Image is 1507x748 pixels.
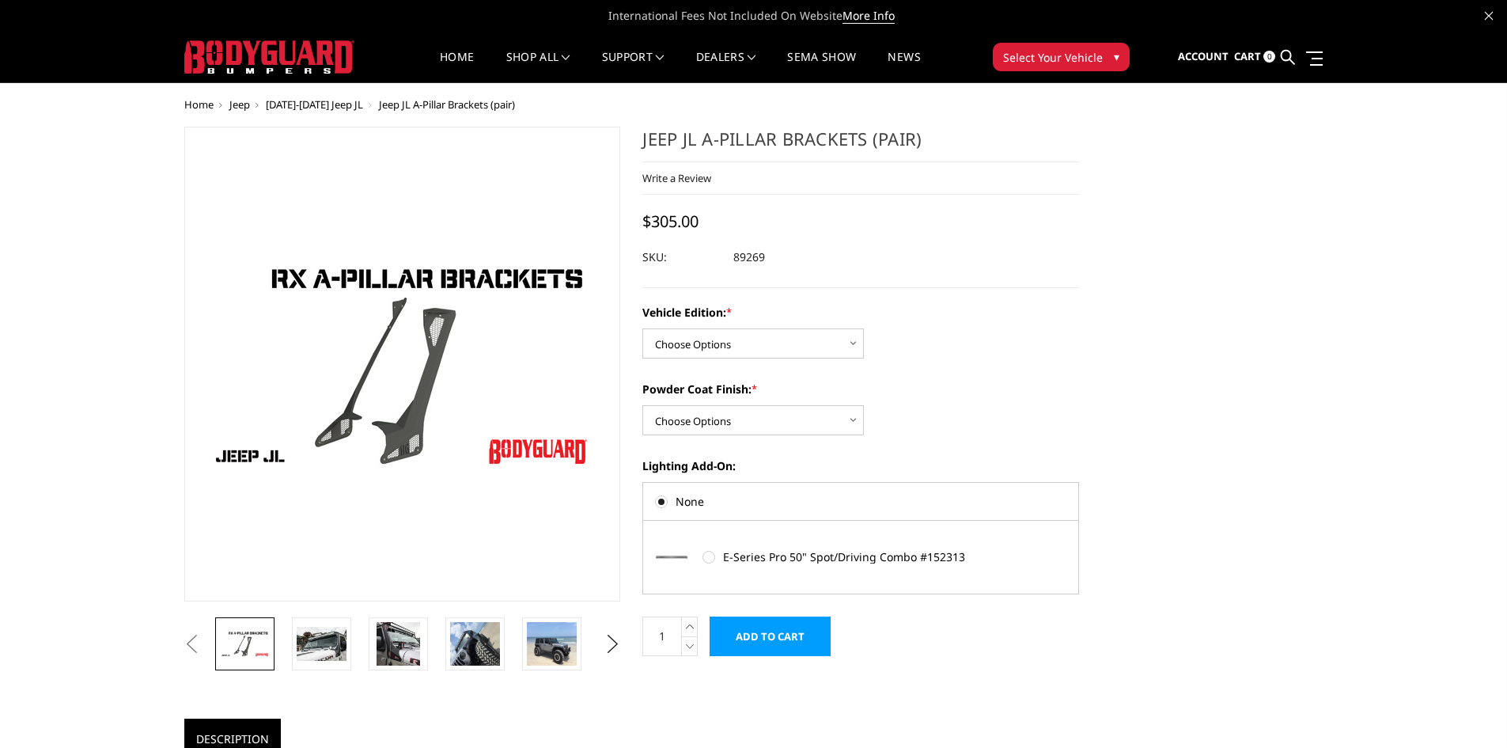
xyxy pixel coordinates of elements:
button: Select Your Vehicle [993,43,1130,71]
button: Previous [180,632,204,656]
img: Jeep JL A-Pillar Brackets (pair) [220,630,270,658]
label: Powder Coat Finish: [642,381,1079,397]
a: Jeep JL A-Pillar Brackets (pair) [184,127,621,602]
span: Select Your Vehicle [1003,49,1103,66]
a: Home [184,97,214,112]
span: 0 [1263,51,1275,63]
img: Jeep JL A-Pillar Brackets (pair) [527,622,577,666]
a: Jeep [229,97,250,112]
span: $305.00 [642,211,699,232]
span: Account [1178,49,1229,63]
img: Jeep JL A-Pillar Brackets (pair) [450,622,500,666]
img: Jeep JL A-Pillar Brackets (pair) [377,622,420,666]
a: Dealers [696,51,756,82]
a: SEMA Show [787,51,856,82]
input: Add to Cart [710,617,831,656]
span: Cart [1234,49,1261,63]
h1: Jeep JL A-Pillar Brackets (pair) [642,127,1079,162]
a: Home [440,51,474,82]
a: Account [1178,36,1229,78]
dd: 89269 [733,243,765,271]
a: More Info [842,8,895,24]
label: Lighting Add-On: [642,458,1079,474]
span: ▾ [1114,48,1119,65]
a: News [888,51,920,82]
label: Vehicle Edition: [642,304,1079,321]
a: Support [602,51,665,82]
img: Jeep JL A-Pillar Brackets (pair) [297,627,346,660]
img: BODYGUARD BUMPERS [184,40,354,74]
a: shop all [506,51,570,82]
label: None [655,493,1066,510]
span: Jeep JL A-Pillar Brackets (pair) [379,97,515,112]
label: E-Series Pro 50" Spot/Driving Combo #152313 [702,549,997,565]
dt: SKU: [642,243,721,271]
a: Cart 0 [1234,36,1275,78]
a: Write a Review [642,171,711,185]
button: Next [600,632,624,656]
a: [DATE]-[DATE] Jeep JL [266,97,363,112]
